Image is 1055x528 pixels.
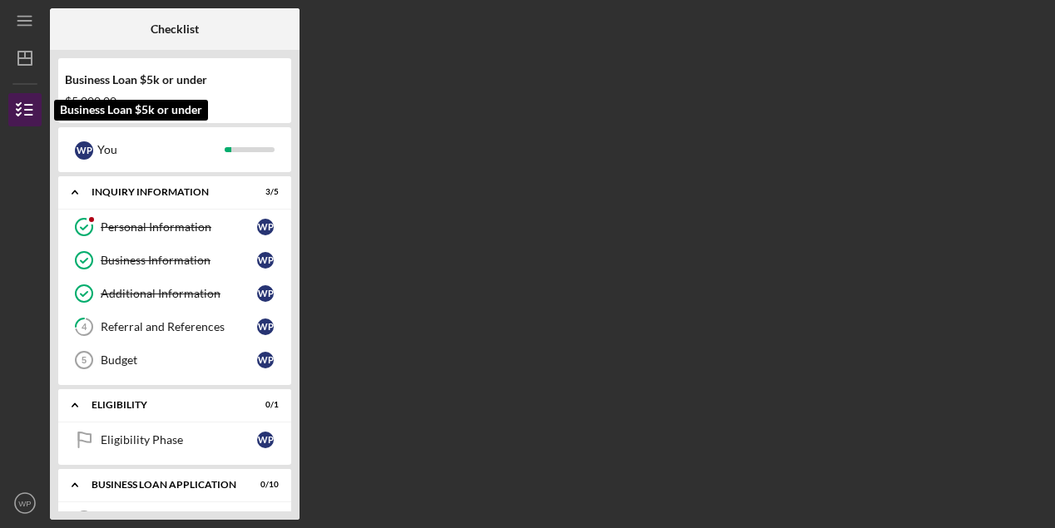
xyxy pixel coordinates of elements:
[75,141,93,160] div: W P
[92,187,237,197] div: INQUIRY INFORMATION
[101,220,257,234] div: Personal Information
[249,187,279,197] div: 3 / 5
[67,277,283,310] a: Additional InformationWP
[8,486,42,520] button: WP
[101,433,257,447] div: Eligibility Phase
[101,320,257,333] div: Referral and References
[257,318,274,335] div: W P
[257,219,274,235] div: W P
[67,210,283,244] a: Personal InformationWP
[97,136,225,164] div: You
[18,499,31,508] text: WP
[257,352,274,368] div: W P
[82,355,87,365] tspan: 5
[92,480,237,490] div: BUSINESS LOAN APPLICATION
[257,432,274,448] div: W P
[249,400,279,410] div: 0 / 1
[257,285,274,302] div: W P
[67,310,283,343] a: 4Referral and ReferencesWP
[82,322,87,333] tspan: 4
[101,254,257,267] div: Business Information
[101,287,257,300] div: Additional Information
[67,343,283,377] a: 5BudgetWP
[67,244,283,277] a: Business InformationWP
[101,353,257,367] div: Budget
[92,400,237,410] div: Eligibility
[65,73,285,86] div: Business Loan $5k or under
[65,95,285,108] div: $5,000.00
[249,480,279,490] div: 0 / 10
[151,22,199,36] b: Checklist
[67,423,283,456] a: Eligibility PhaseWP
[257,252,274,269] div: W P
